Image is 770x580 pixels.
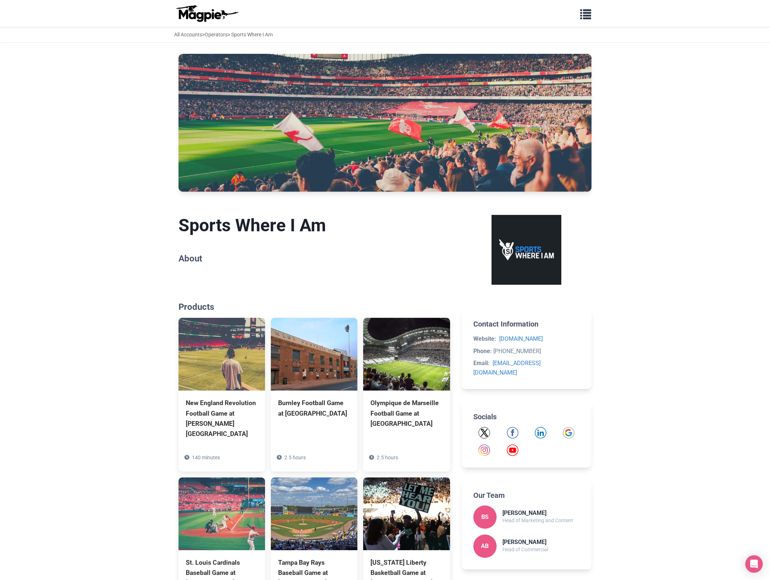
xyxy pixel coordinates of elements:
li: [PHONE_NUMBER] [473,347,580,356]
a: LinkedIn [535,427,546,439]
h2: Products [179,302,450,312]
img: Facebook icon [507,427,518,439]
img: Tampa Bay Rays Baseball Game at George M. Steinbrenner Field [271,477,357,550]
div: > > Sports Where I Am [174,31,273,39]
a: YouTube [507,444,518,456]
div: Burnley Football Game at [GEOGRAPHIC_DATA] [278,398,350,418]
h1: Sports Where I Am [179,215,450,236]
img: Twitter icon [478,427,490,439]
img: New England Revolution Football Game at Gillette Stadium [179,318,265,391]
div: New England Revolution Football Game at [PERSON_NAME][GEOGRAPHIC_DATA] [186,398,258,439]
strong: Email: [473,360,490,367]
a: Burnley Football Game at [GEOGRAPHIC_DATA] 2.5 hours [271,318,357,451]
a: Operators [205,32,228,37]
strong: Phone: [473,348,492,355]
a: Google [563,427,574,439]
strong: Website: [473,335,496,342]
div: BS [473,505,497,529]
img: Burnley Football Game at Turf Moor [271,318,357,391]
img: Sports Where I Am logo [492,215,561,285]
img: St. Louis Cardinals Baseball Game at Busch Stadium [179,477,265,550]
a: [EMAIL_ADDRESS][DOMAIN_NAME] [473,360,541,376]
h3: [PERSON_NAME] [502,539,548,545]
h2: About [179,253,450,264]
a: Instagram [478,444,490,456]
div: Open Intercom Messenger [745,555,763,573]
div: Olympique de Marseille Football Game at [GEOGRAPHIC_DATA] [370,398,442,428]
img: New York Liberty Basketball Game at Barclays Center [363,477,450,550]
img: YouTube icon [507,444,518,456]
p: Head of Commercial [502,545,548,553]
img: Instagram icon [478,444,490,456]
img: logo-ab69f6fb50320c5b225c76a69d11143b.png [174,5,240,22]
div: AB [473,535,497,558]
img: Olympique de Marseille Football Game at Stade Vélodrome [363,318,450,391]
h2: Socials [473,412,580,421]
h2: Contact Information [473,320,580,328]
span: 2.5 hours [284,455,306,460]
img: Google icon [563,427,574,439]
span: 140 minutes [192,455,220,460]
img: LinkedIn icon [535,427,546,439]
a: Twitter [478,427,490,439]
h3: [PERSON_NAME] [502,509,573,516]
h2: Our Team [473,491,580,500]
a: Olympique de Marseille Football Game at [GEOGRAPHIC_DATA] 2.5 hours [363,318,450,461]
span: 2.5 hours [377,455,398,460]
a: New England Revolution Football Game at [PERSON_NAME][GEOGRAPHIC_DATA] 140 minutes [179,318,265,472]
p: Head of Marketing and Content [502,516,573,524]
a: Facebook [507,427,518,439]
a: All Accounts [174,32,202,37]
a: [DOMAIN_NAME] [499,335,543,342]
img: Sports Where I Am banner [179,54,591,192]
